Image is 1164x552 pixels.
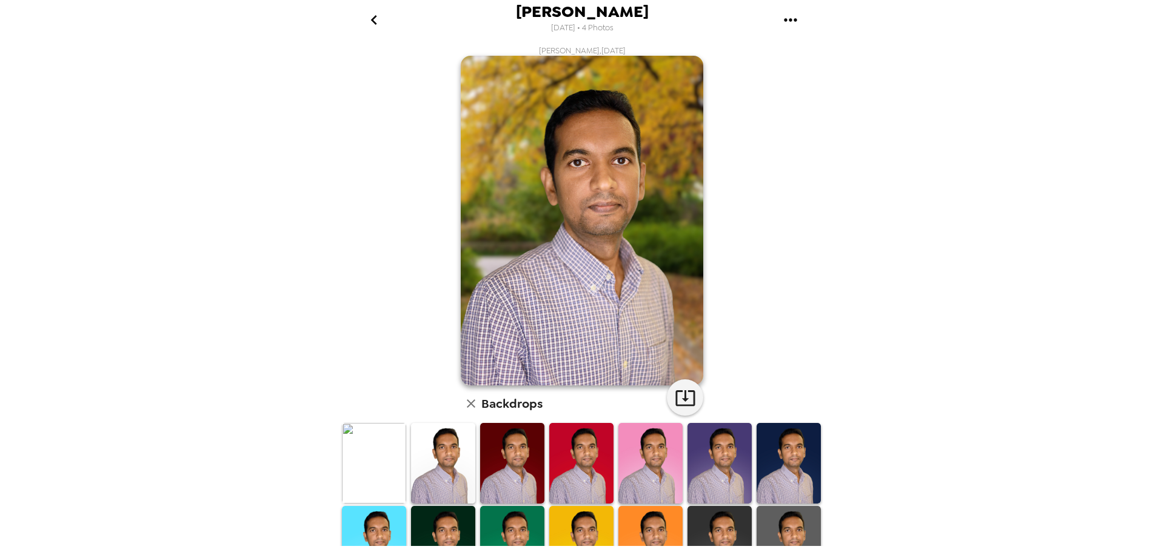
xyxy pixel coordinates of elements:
span: [PERSON_NAME] [516,4,649,20]
span: [DATE] • 4 Photos [551,20,614,36]
img: Original [342,423,406,504]
span: [PERSON_NAME] , [DATE] [539,45,626,56]
img: user [461,56,703,385]
h6: Backdrops [481,394,543,413]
